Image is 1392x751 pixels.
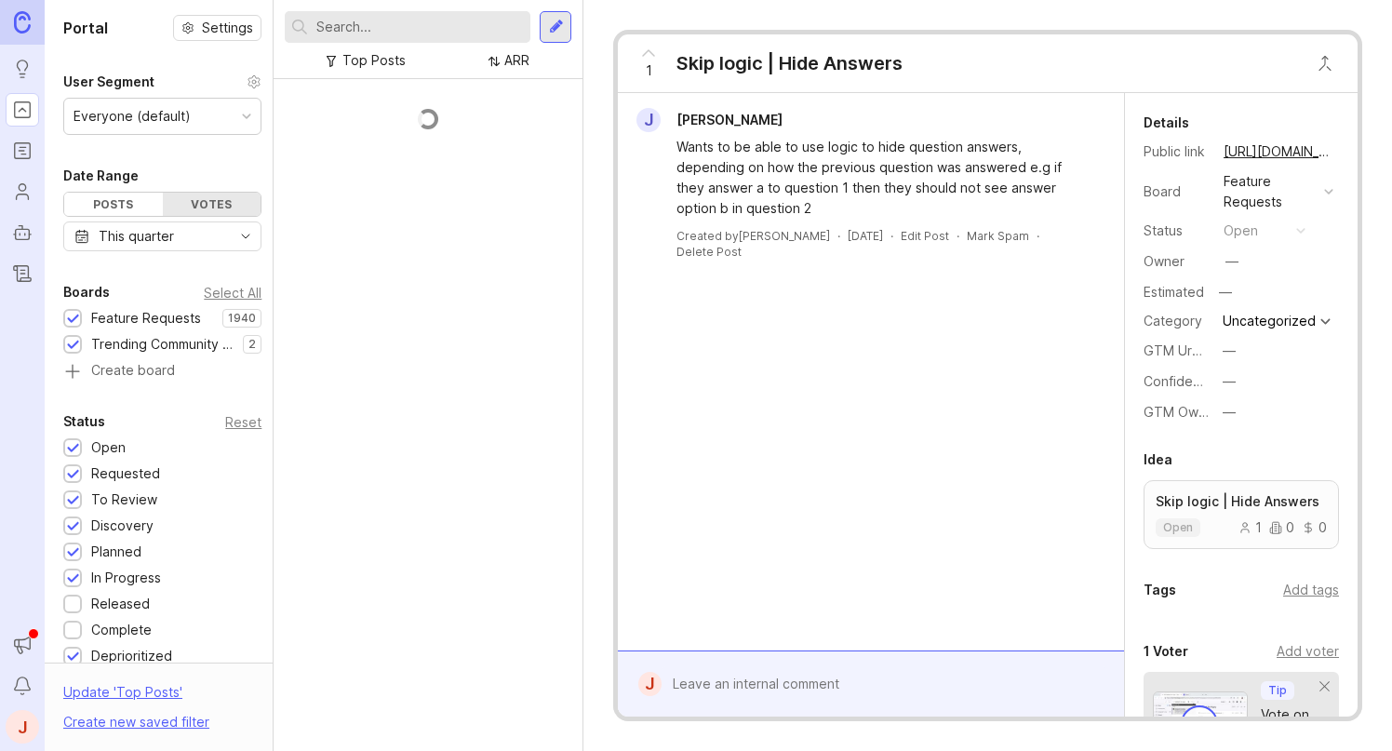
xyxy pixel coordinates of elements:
img: Canny Home [14,11,31,33]
div: Posts [64,193,163,216]
div: · [957,228,959,244]
button: Close button [1306,45,1344,82]
div: — [1223,371,1236,392]
div: Uncategorized [1223,315,1316,328]
p: Tip [1268,683,1287,698]
div: Status [1144,221,1209,241]
div: 0 [1269,521,1294,534]
div: Released [91,594,150,614]
div: Date Range [63,165,139,187]
svg: toggle icon [231,229,261,244]
div: Created by [PERSON_NAME] [676,228,830,244]
div: Everyone (default) [74,106,191,127]
div: J [638,672,662,696]
div: open [1224,221,1258,241]
div: — [1225,251,1238,272]
a: [URL][DOMAIN_NAME] [1218,140,1339,164]
div: Trending Community Topics [91,334,234,355]
div: · [890,228,893,244]
label: GTM Owner [1144,404,1219,420]
p: Skip logic | Hide Answers [1156,492,1327,511]
div: User Segment [63,71,154,93]
div: Owner [1144,251,1209,272]
div: This quarter [99,226,174,247]
a: Portal [6,93,39,127]
div: Feature Requests [1224,171,1317,212]
label: Confidence [1144,373,1216,389]
div: Select All [204,288,261,298]
div: Delete Post [676,244,742,260]
div: Complete [91,620,152,640]
div: — [1213,280,1238,304]
div: Public link [1144,141,1209,162]
div: 1 Voter [1144,640,1188,663]
div: Category [1144,311,1209,331]
div: — [1223,402,1236,422]
div: — [1223,341,1236,361]
div: · [1037,228,1039,244]
div: Deprioritized [91,646,172,666]
div: Planned [91,542,141,562]
div: Boards [63,281,110,303]
div: 0 [1302,521,1327,534]
button: J [6,710,39,744]
div: Update ' Top Posts ' [63,682,182,712]
span: Settings [202,19,253,37]
div: Edit Post [901,228,949,244]
div: ARR [504,50,529,71]
label: GTM Urgency [1144,342,1231,358]
div: Skip logic | Hide Answers [676,50,903,76]
a: Roadmaps [6,134,39,168]
a: Users [6,175,39,208]
input: Search... [316,17,523,37]
div: To Review [91,489,157,510]
p: 2 [248,337,256,352]
div: Estimated [1144,286,1204,299]
a: Autopilot [6,216,39,249]
div: Details [1144,112,1189,134]
a: J[PERSON_NAME] [625,108,797,132]
div: Votes [163,193,261,216]
p: open [1163,520,1193,535]
div: Tags [1144,579,1176,601]
span: 1 [646,60,652,81]
div: · [837,228,840,244]
div: Idea [1144,449,1172,471]
div: Open [91,437,126,458]
div: Reset [225,417,261,427]
div: Feature Requests [91,308,201,329]
div: Top Posts [342,50,406,71]
div: Wants to be able to use logic to hide question answers, depending on how the previous question wa... [676,137,1087,219]
div: Requested [91,463,160,484]
div: Status [63,410,105,433]
a: [DATE] [848,228,883,244]
button: Notifications [6,669,39,703]
div: Discovery [91,516,154,536]
p: 1940 [228,311,256,326]
button: Announcements [6,628,39,662]
a: Ideas [6,52,39,86]
div: In Progress [91,568,161,588]
div: Board [1144,181,1209,202]
button: Settings [173,15,261,41]
div: Add tags [1283,580,1339,600]
a: Changelog [6,257,39,290]
div: J [636,108,661,132]
span: [PERSON_NAME] [676,112,783,127]
button: Mark Spam [967,228,1029,244]
a: Skip logic | Hide Answersopen100 [1144,480,1339,549]
time: [DATE] [848,229,883,243]
a: Create board [63,364,261,381]
div: Create new saved filter [63,712,209,732]
h1: Portal [63,17,108,39]
div: 1 [1238,521,1262,534]
div: Add voter [1277,641,1339,662]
